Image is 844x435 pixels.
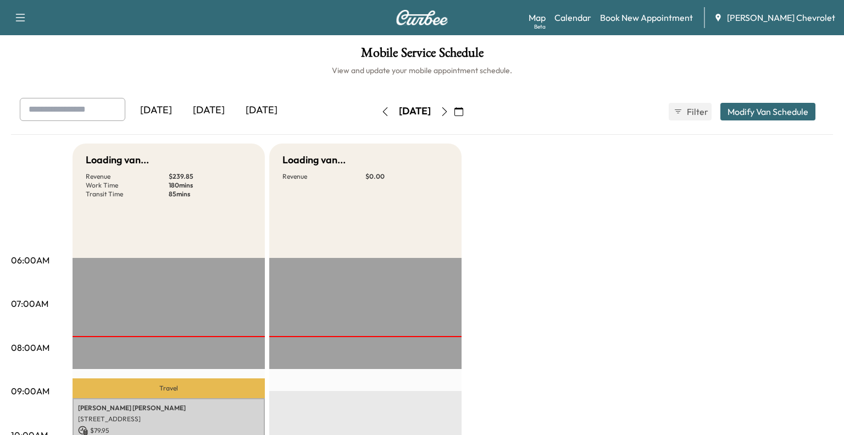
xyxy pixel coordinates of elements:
button: Filter [669,103,712,120]
a: Book New Appointment [600,11,693,24]
p: 180 mins [169,181,252,190]
div: [DATE] [399,104,431,118]
h6: View and update your mobile appointment schedule. [11,65,833,76]
p: $ 0.00 [365,172,448,181]
p: 85 mins [169,190,252,199]
p: $ 239.85 [169,172,252,181]
div: [DATE] [182,98,235,123]
a: MapBeta [529,11,546,24]
div: [DATE] [235,98,288,123]
p: 07:00AM [11,297,48,310]
p: [PERSON_NAME] [PERSON_NAME] [78,404,259,412]
a: Calendar [554,11,591,24]
div: Beta [534,23,546,31]
p: [STREET_ADDRESS] [78,415,259,423]
h5: Loading van... [86,152,149,168]
p: Travel [73,378,265,398]
span: Filter [687,105,707,118]
p: 06:00AM [11,254,49,267]
p: Transit Time [86,190,169,199]
img: Curbee Logo [396,10,448,25]
p: Revenue [282,172,365,181]
h1: Mobile Service Schedule [11,46,833,65]
p: 08:00AM [11,341,49,354]
span: [PERSON_NAME] Chevrolet [727,11,835,24]
p: Revenue [86,172,169,181]
h5: Loading van... [282,152,346,168]
button: Modify Van Schedule [720,103,815,120]
p: Work Time [86,181,169,190]
p: 09:00AM [11,384,49,398]
div: [DATE] [130,98,182,123]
